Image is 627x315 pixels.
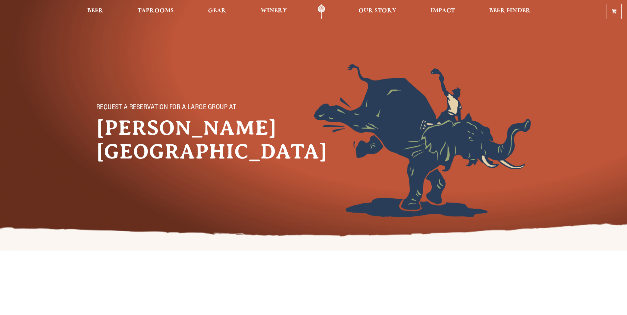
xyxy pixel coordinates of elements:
[431,8,455,13] span: Impact
[83,4,108,19] a: Beer
[138,8,174,13] span: Taprooms
[133,4,178,19] a: Taprooms
[314,64,531,217] img: Foreground404
[489,8,531,13] span: Beer Finder
[354,4,401,19] a: Our Story
[426,4,459,19] a: Impact
[96,116,254,163] h1: [PERSON_NAME][GEOGRAPHIC_DATA]
[204,4,230,19] a: Gear
[87,8,103,13] span: Beer
[256,4,291,19] a: Winery
[261,8,287,13] span: Winery
[96,104,241,112] p: Request a reservation for a large group at
[309,4,334,19] a: Odell Home
[208,8,226,13] span: Gear
[485,4,535,19] a: Beer Finder
[358,8,396,13] span: Our Story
